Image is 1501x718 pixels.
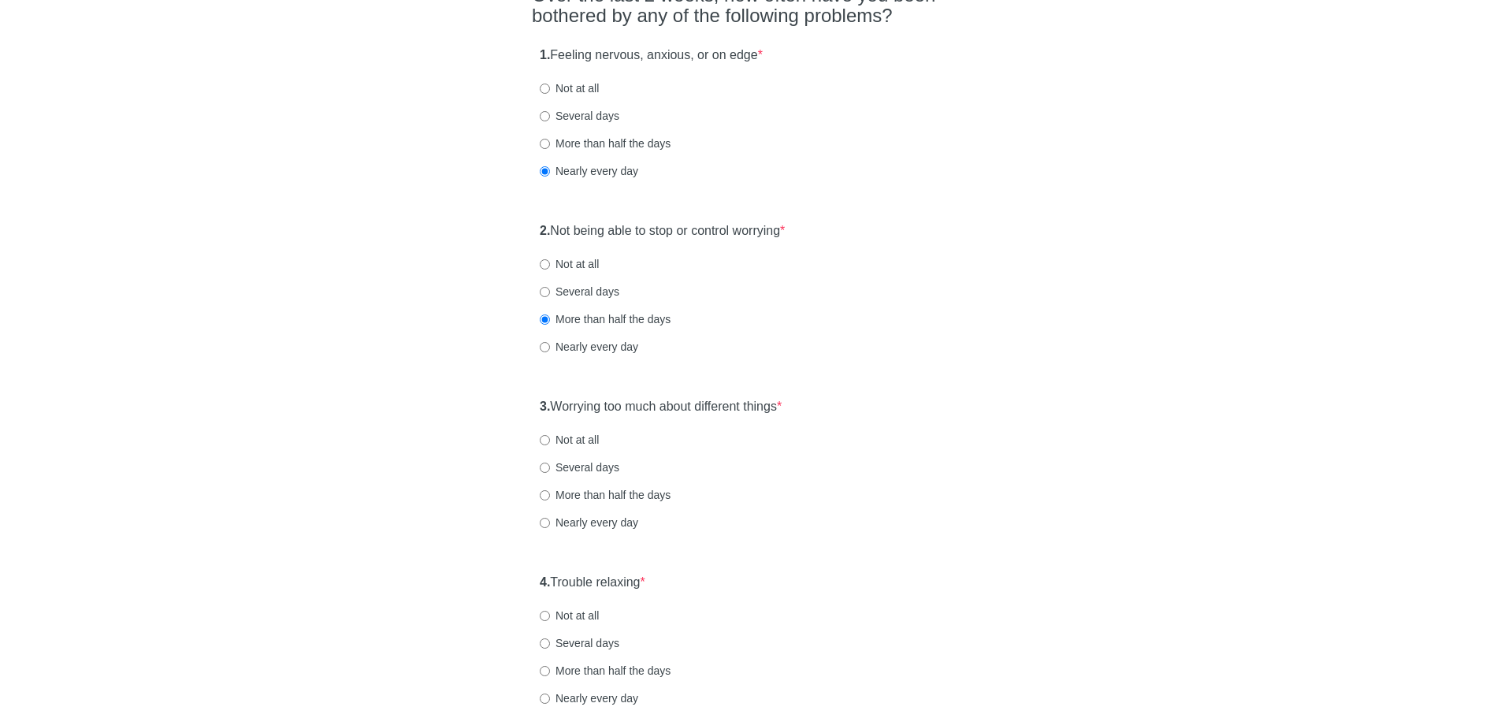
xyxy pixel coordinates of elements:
[540,608,599,623] label: Not at all
[540,47,763,65] label: Feeling nervous, anxious, or on edge
[540,463,550,473] input: Several days
[540,314,550,325] input: More than half the days
[540,435,550,445] input: Not at all
[540,515,638,530] label: Nearly every day
[540,108,619,124] label: Several days
[540,400,550,413] strong: 3.
[540,339,638,355] label: Nearly every day
[540,311,671,327] label: More than half the days
[540,80,599,96] label: Not at all
[540,432,599,448] label: Not at all
[540,490,550,500] input: More than half the days
[540,84,550,94] input: Not at all
[540,224,550,237] strong: 2.
[540,222,785,240] label: Not being able to stop or control worrying
[540,611,550,621] input: Not at all
[540,111,550,121] input: Several days
[540,342,550,352] input: Nearly every day
[540,136,671,151] label: More than half the days
[540,666,550,676] input: More than half the days
[540,575,550,589] strong: 4.
[540,694,550,704] input: Nearly every day
[540,256,599,272] label: Not at all
[540,638,550,649] input: Several days
[540,48,550,61] strong: 1.
[540,487,671,503] label: More than half the days
[540,690,638,706] label: Nearly every day
[540,518,550,528] input: Nearly every day
[540,635,619,651] label: Several days
[540,163,638,179] label: Nearly every day
[540,166,550,177] input: Nearly every day
[540,574,645,592] label: Trouble relaxing
[540,663,671,679] label: More than half the days
[540,139,550,149] input: More than half the days
[540,287,550,297] input: Several days
[540,259,550,270] input: Not at all
[540,459,619,475] label: Several days
[540,284,619,299] label: Several days
[540,398,782,416] label: Worrying too much about different things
